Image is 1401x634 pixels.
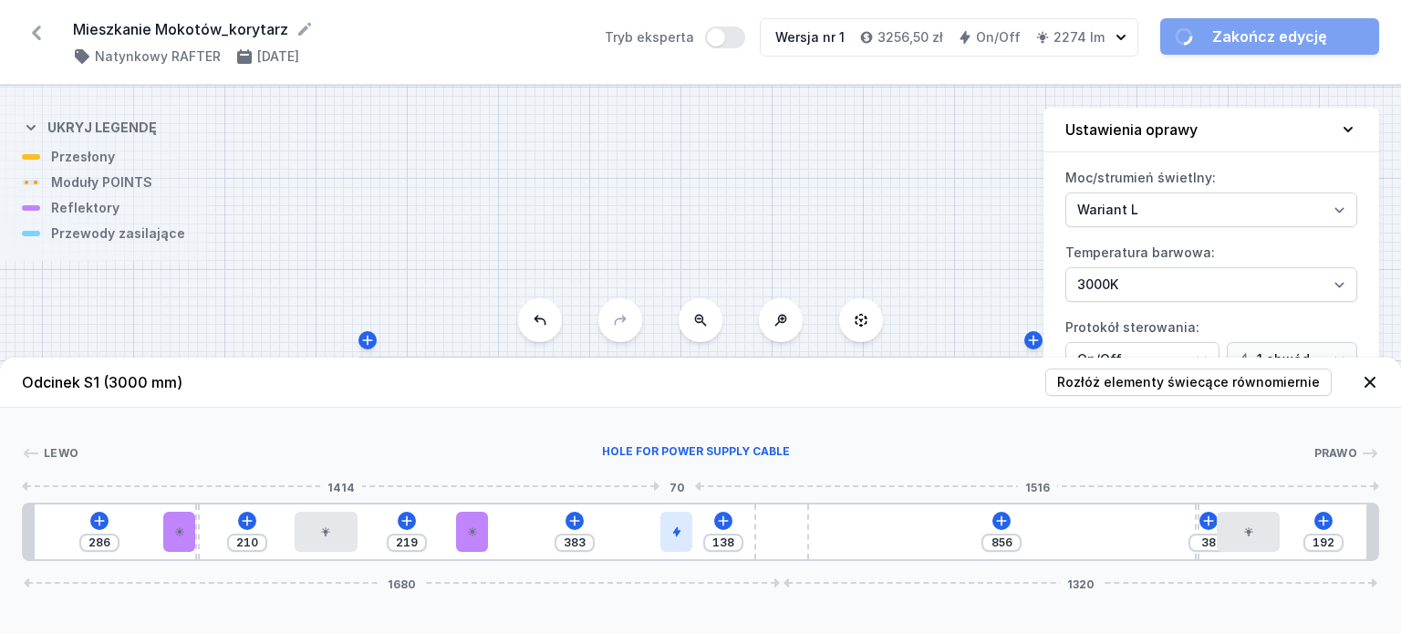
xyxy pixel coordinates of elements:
button: Edytuj nazwę projektu [296,20,314,38]
input: Wymiar [mm] [709,535,738,550]
span: 1516 [1018,481,1057,492]
label: Tryb eksperta [605,26,745,48]
span: (3000 mm) [103,373,182,391]
div: Hole for power supply cable [78,444,1313,463]
input: Wymiar [mm] [560,535,589,550]
span: Prawo [1314,446,1358,461]
h4: 2274 lm [1053,28,1105,47]
div: LED opal module 140mm [1217,512,1280,552]
span: Lewo [44,446,78,461]
button: Tryb eksperta [705,26,745,48]
h4: Ustawienia oprawy [1065,119,1198,140]
span: 1680 [380,577,423,588]
button: Dodaj element [1199,512,1218,530]
span: 1320 [1060,577,1102,588]
div: LED opal module 140mm [295,512,358,552]
input: Wymiar [mm] [987,535,1016,550]
label: Protokół sterowania: [1065,313,1357,377]
select: Protokół sterowania: [1227,342,1357,377]
span: 70 [662,481,692,492]
h4: Odcinek S1 [22,371,182,393]
button: Dodaj element [992,512,1011,530]
button: Ukryj legendę [22,104,157,148]
button: Dodaj element [90,512,109,530]
label: Temperatura barwowa: [1065,238,1357,302]
input: Wymiar [mm] [392,535,421,550]
h4: [DATE] [257,47,299,66]
div: PET mini next module 41° [456,512,488,552]
div: Hole for power supply cable [660,512,692,552]
div: PET mini next module 41° [163,512,195,552]
select: Moc/strumień świetlny: [1065,192,1357,227]
button: Rozłóż elementy świecące równomiernie [1045,369,1332,396]
button: Dodaj element [566,512,584,530]
div: Wersja nr 1 [775,28,845,47]
h4: On/Off [976,28,1021,47]
form: Mieszkanie Mokotów_korytarz [73,18,583,40]
span: 1414 [320,481,362,492]
h4: 3256,50 zł [877,28,943,47]
button: Dodaj element [714,512,732,530]
input: Wymiar [mm] [1309,535,1338,550]
select: Temperatura barwowa: [1065,267,1357,302]
input: Wymiar [mm] [1194,535,1223,550]
label: Moc/strumień świetlny: [1065,163,1357,227]
button: Dodaj element [1314,512,1333,530]
input: Wymiar [mm] [233,535,262,550]
h4: Ukryj legendę [47,119,157,137]
button: Ustawienia oprawy [1043,108,1379,152]
button: Wersja nr 13256,50 złOn/Off2274 lm [760,18,1138,57]
select: Protokół sterowania: [1065,342,1219,377]
span: Rozłóż elementy świecące równomiernie [1057,373,1320,391]
button: Dodaj element [238,512,256,530]
input: Wymiar [mm] [85,535,114,550]
h4: Natynkowy RAFTER [95,47,221,66]
button: Dodaj element [398,512,416,530]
